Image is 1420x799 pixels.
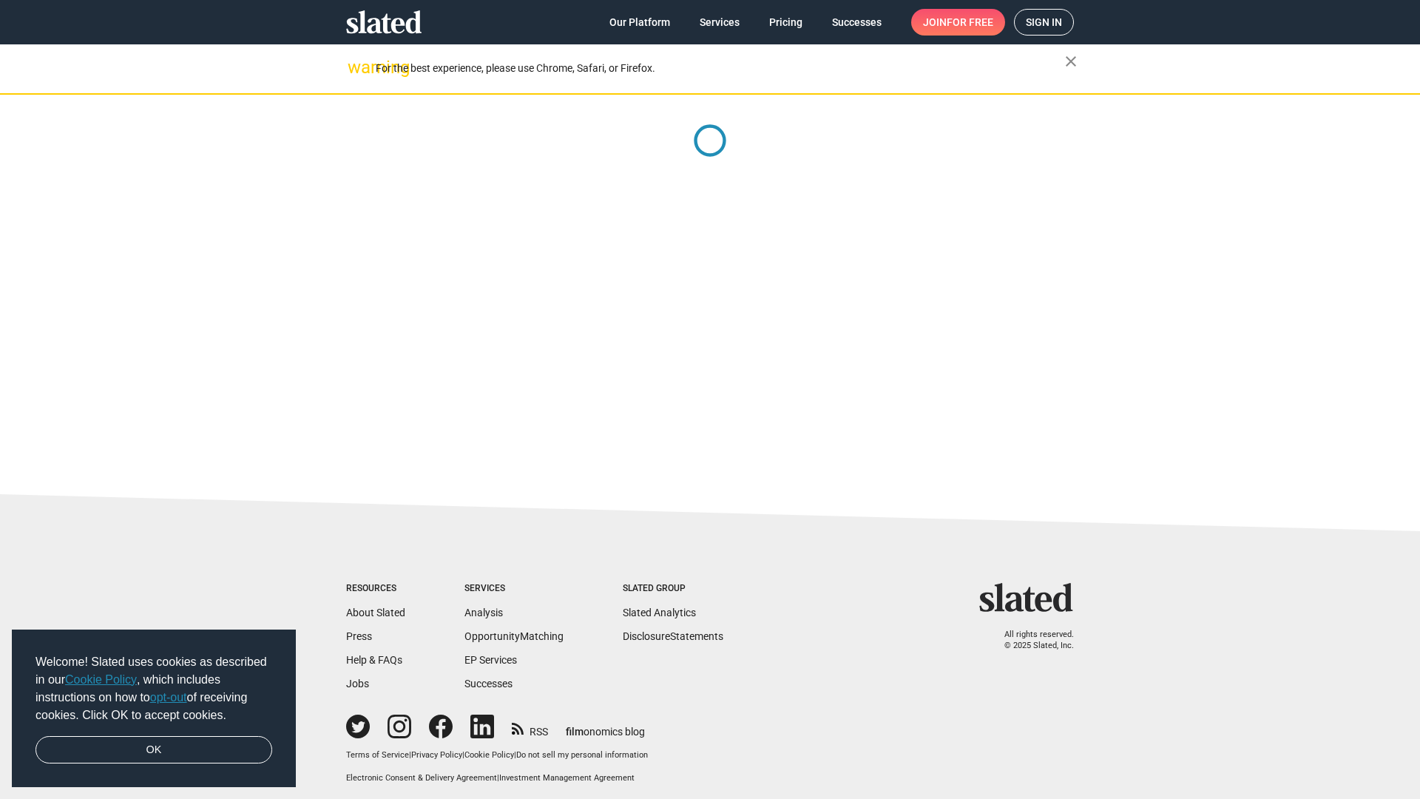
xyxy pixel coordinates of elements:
[346,773,497,783] a: Electronic Consent & Delivery Agreement
[346,607,405,618] a: About Slated
[923,9,993,36] span: Join
[150,691,187,704] a: opt-out
[497,773,499,783] span: |
[411,750,462,760] a: Privacy Policy
[65,673,137,686] a: Cookie Policy
[566,713,645,739] a: filmonomics blog
[1062,53,1080,70] mat-icon: close
[376,58,1065,78] div: For the best experience, please use Chrome, Safari, or Firefox.
[464,654,517,666] a: EP Services
[947,9,993,36] span: for free
[757,9,814,36] a: Pricing
[464,630,564,642] a: OpportunityMatching
[346,630,372,642] a: Press
[346,678,369,690] a: Jobs
[832,9,882,36] span: Successes
[516,750,648,761] button: Do not sell my personal information
[911,9,1005,36] a: Joinfor free
[464,583,564,595] div: Services
[348,58,365,76] mat-icon: warning
[688,9,751,36] a: Services
[623,630,723,642] a: DisclosureStatements
[35,736,272,764] a: dismiss cookie message
[623,607,696,618] a: Slated Analytics
[609,9,670,36] span: Our Platform
[346,583,405,595] div: Resources
[409,750,411,760] span: |
[346,750,409,760] a: Terms of Service
[820,9,893,36] a: Successes
[514,750,516,760] span: |
[35,653,272,724] span: Welcome! Slated uses cookies as described in our , which includes instructions on how to of recei...
[566,726,584,738] span: film
[598,9,682,36] a: Our Platform
[464,678,513,690] a: Successes
[346,654,402,666] a: Help & FAQs
[12,630,296,788] div: cookieconsent
[464,750,514,760] a: Cookie Policy
[1014,9,1074,36] a: Sign in
[499,773,635,783] a: Investment Management Agreement
[1026,10,1062,35] span: Sign in
[512,716,548,739] a: RSS
[700,9,740,36] span: Services
[464,607,503,618] a: Analysis
[769,9,802,36] span: Pricing
[462,750,464,760] span: |
[989,630,1074,651] p: All rights reserved. © 2025 Slated, Inc.
[623,583,723,595] div: Slated Group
